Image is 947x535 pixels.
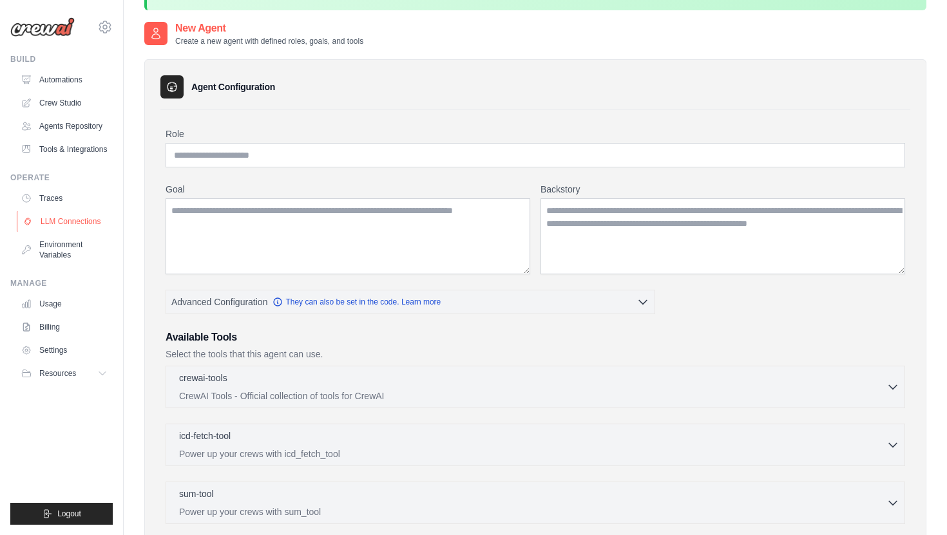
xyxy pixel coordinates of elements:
button: Logout [10,503,113,525]
a: Settings [15,340,113,361]
p: Select the tools that this agent can use. [166,348,905,361]
a: They can also be set in the code. Learn more [273,297,441,307]
a: Tools & Integrations [15,139,113,160]
button: crewai-tools CrewAI Tools - Official collection of tools for CrewAI [171,371,899,402]
div: Operate [10,173,113,183]
p: sum-tool [179,487,214,500]
span: Resources [39,368,76,379]
a: Agents Repository [15,116,113,136]
label: Goal [166,183,530,196]
span: Advanced Configuration [171,296,267,308]
span: Logout [57,509,81,519]
p: Power up your crews with sum_tool [179,505,886,518]
a: Billing [15,317,113,337]
h3: Available Tools [166,330,905,345]
p: icd-fetch-tool [179,429,231,442]
button: Resources [15,363,113,384]
a: Traces [15,188,113,209]
a: Environment Variables [15,234,113,265]
label: Role [166,127,905,140]
a: Automations [15,70,113,90]
button: Advanced Configuration They can also be set in the code. Learn more [166,290,655,314]
button: sum-tool Power up your crews with sum_tool [171,487,899,518]
h3: Agent Configuration [191,80,275,93]
div: Manage [10,278,113,288]
p: Power up your crews with icd_fetch_tool [179,447,886,460]
a: LLM Connections [17,211,114,232]
button: icd-fetch-tool Power up your crews with icd_fetch_tool [171,429,899,460]
a: Usage [15,294,113,314]
div: Build [10,54,113,64]
p: crewai-tools [179,371,227,384]
p: Create a new agent with defined roles, goals, and tools [175,36,363,46]
h2: New Agent [175,21,363,36]
a: Crew Studio [15,93,113,113]
label: Backstory [540,183,905,196]
img: Logo [10,17,75,37]
p: CrewAI Tools - Official collection of tools for CrewAI [179,390,886,402]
